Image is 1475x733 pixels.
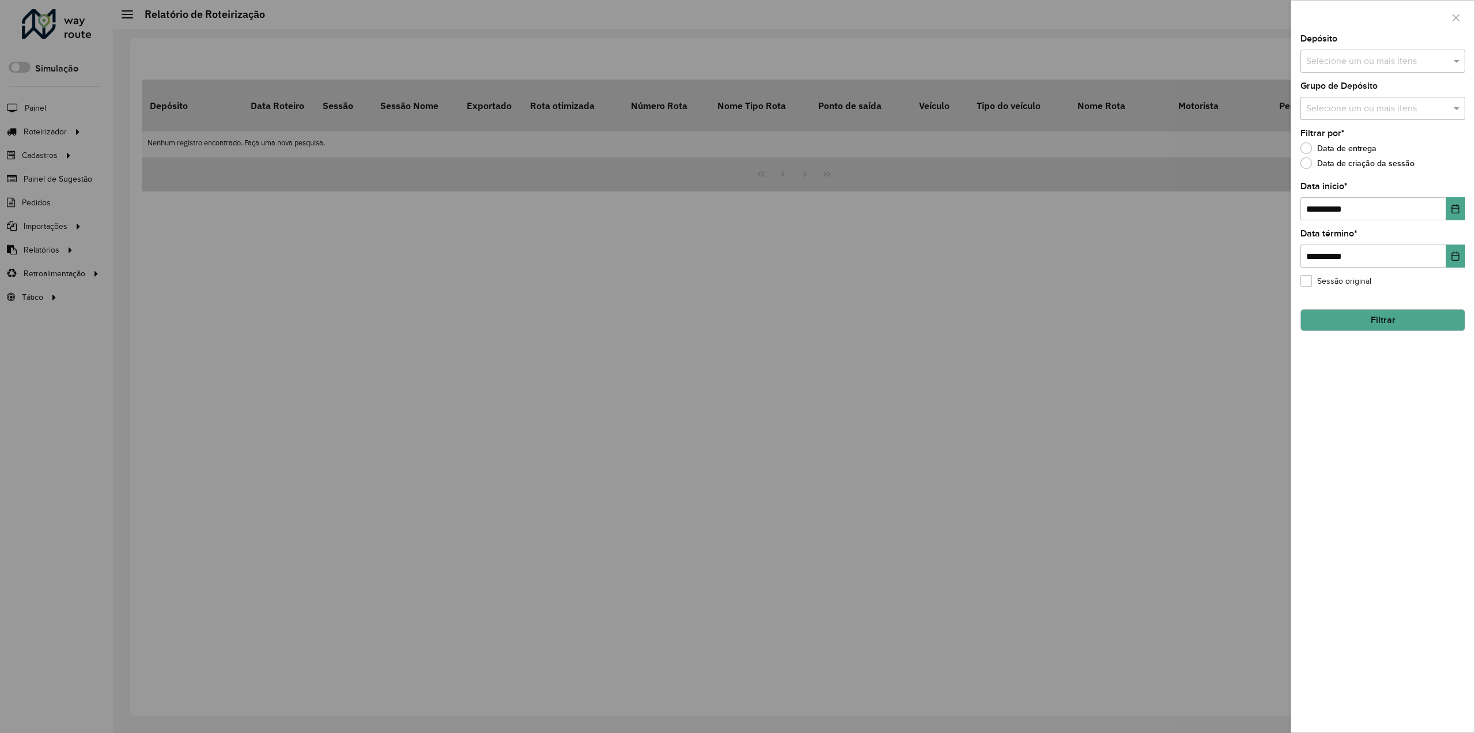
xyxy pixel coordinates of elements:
[1446,197,1465,220] button: Choose Date
[1300,142,1376,154] label: Data de entrega
[1300,275,1371,287] label: Sessão original
[1300,309,1465,331] button: Filtrar
[1300,126,1345,140] label: Filtrar por
[1300,227,1357,240] label: Data término
[1300,179,1348,193] label: Data início
[1300,79,1378,93] label: Grupo de Depósito
[1446,245,1465,268] button: Choose Date
[1300,32,1337,46] label: Depósito
[1300,157,1415,169] label: Data de criação da sessão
